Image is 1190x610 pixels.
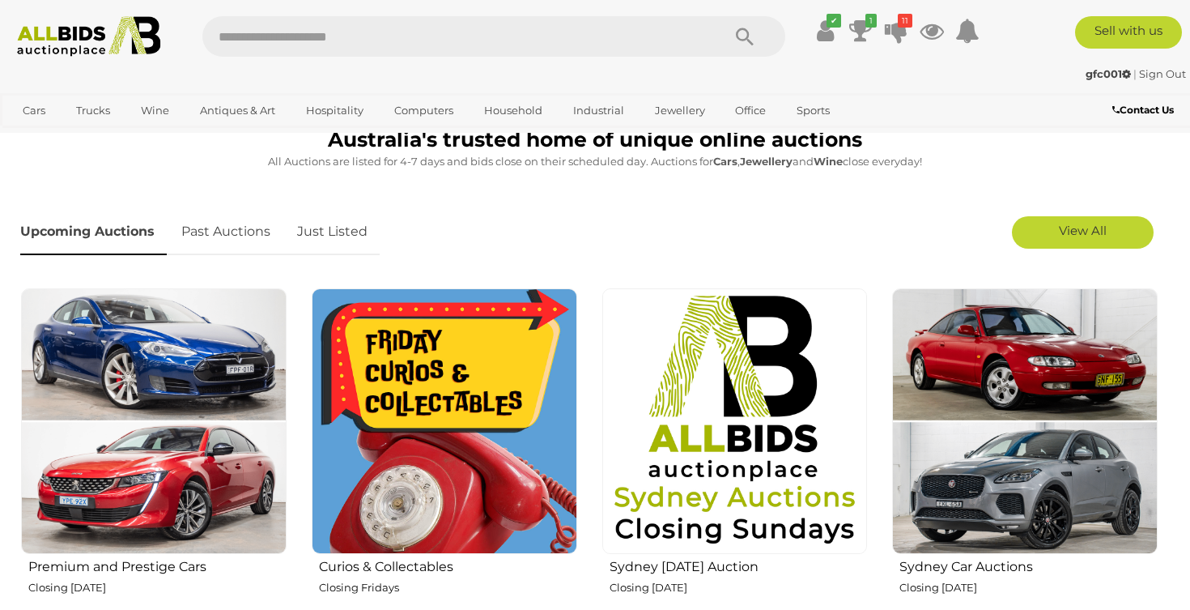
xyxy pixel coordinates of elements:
a: Upcoming Auctions [20,208,167,256]
img: Premium and Prestige Cars [21,288,287,554]
img: Curios & Collectables [312,288,577,554]
b: Contact Us [1112,104,1174,116]
a: 1 [848,16,873,45]
i: 1 [865,14,877,28]
i: ✔ [827,14,841,28]
h2: Sydney [DATE] Auction [610,556,868,574]
img: Allbids.com.au [9,16,169,57]
a: [GEOGRAPHIC_DATA] [12,124,148,151]
a: Office [725,97,776,124]
h2: Sydney Car Auctions [899,556,1158,574]
a: Just Listed [285,208,380,256]
a: Industrial [563,97,635,124]
a: Jewellery [644,97,716,124]
p: Closing [DATE] [610,578,868,597]
p: Closing [DATE] [899,578,1158,597]
img: Sydney Sunday Auction [602,288,868,554]
span: View All [1059,223,1107,238]
a: Sign Out [1139,67,1186,80]
a: Past Auctions [169,208,283,256]
a: Wine [130,97,180,124]
h2: Premium and Prestige Cars [28,556,287,574]
a: Trucks [66,97,121,124]
a: Cars [12,97,56,124]
a: Antiques & Art [189,97,286,124]
strong: Cars [713,155,737,168]
button: Search [704,16,785,57]
a: Sports [786,97,840,124]
strong: Wine [814,155,843,168]
a: 11 [884,16,908,45]
a: ✔ [813,16,837,45]
a: Contact Us [1112,101,1178,119]
a: Hospitality [295,97,374,124]
p: Closing Fridays [319,578,577,597]
strong: gfc001 [1086,67,1131,80]
p: All Auctions are listed for 4-7 days and bids close on their scheduled day. Auctions for , and cl... [20,152,1170,171]
strong: Jewellery [740,155,793,168]
img: Sydney Car Auctions [892,288,1158,554]
h1: Australia's trusted home of unique online auctions [20,129,1170,151]
a: Sell with us [1075,16,1182,49]
i: 11 [898,14,912,28]
a: Computers [384,97,464,124]
h2: Curios & Collectables [319,556,577,574]
a: gfc001 [1086,67,1133,80]
p: Closing [DATE] [28,578,287,597]
a: Household [474,97,553,124]
a: View All [1012,216,1154,249]
span: | [1133,67,1137,80]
